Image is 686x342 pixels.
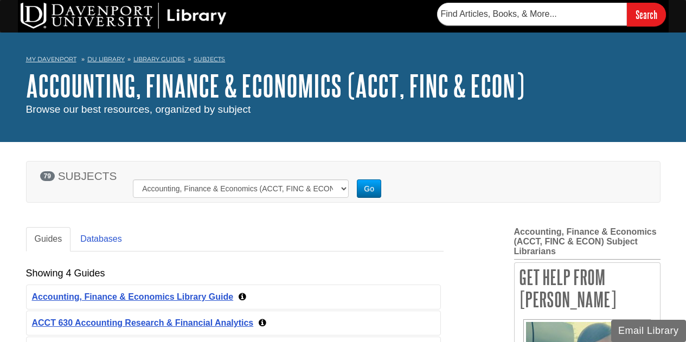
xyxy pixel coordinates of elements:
[58,170,117,182] span: SUBJECTS
[26,147,661,214] section: Subject Search Bar
[26,227,71,251] a: Guides
[514,227,661,260] h2: Accounting, Finance & Economics (ACCT, FINC & ECON) Subject Librarians
[357,179,381,198] button: Go
[26,268,105,279] h2: Showing 4 Guides
[627,3,666,26] input: Search
[26,52,661,69] nav: breadcrumb
[133,55,185,63] a: Library Guides
[40,171,55,181] span: 79
[87,55,125,63] a: DU Library
[437,3,666,26] form: Searches DU Library's articles, books, and more
[21,3,227,29] img: DU Library
[72,227,131,251] a: Databases
[32,318,254,327] a: ACCT 630 Accounting Research & Financial Analytics
[26,69,661,102] h1: Accounting, Finance & Economics (ACCT, FINC & ECON)
[611,320,686,342] button: Email Library
[26,55,76,64] a: My Davenport
[194,55,225,63] a: Subjects
[437,3,627,25] input: Find Articles, Books, & More...
[515,263,660,314] h2: Get Help From [PERSON_NAME]
[32,292,234,301] a: Accounting, Finance & Economics Library Guide
[26,102,661,118] div: Browse our best resources, organized by subject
